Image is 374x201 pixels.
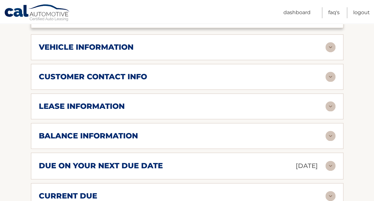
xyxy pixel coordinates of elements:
[39,131,138,141] h2: balance information
[283,7,311,18] a: Dashboard
[325,42,335,52] img: accordion-rest.svg
[39,191,97,201] h2: current due
[296,160,318,171] p: [DATE]
[325,161,335,171] img: accordion-rest.svg
[328,7,340,18] a: FAQ's
[325,191,335,201] img: accordion-rest.svg
[4,4,70,22] a: Cal Automotive
[325,131,335,141] img: accordion-rest.svg
[39,102,125,111] h2: lease information
[325,72,335,82] img: accordion-rest.svg
[39,42,134,52] h2: vehicle information
[39,161,163,170] h2: due on your next due date
[39,72,147,81] h2: customer contact info
[325,101,335,111] img: accordion-rest.svg
[353,7,370,18] a: Logout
